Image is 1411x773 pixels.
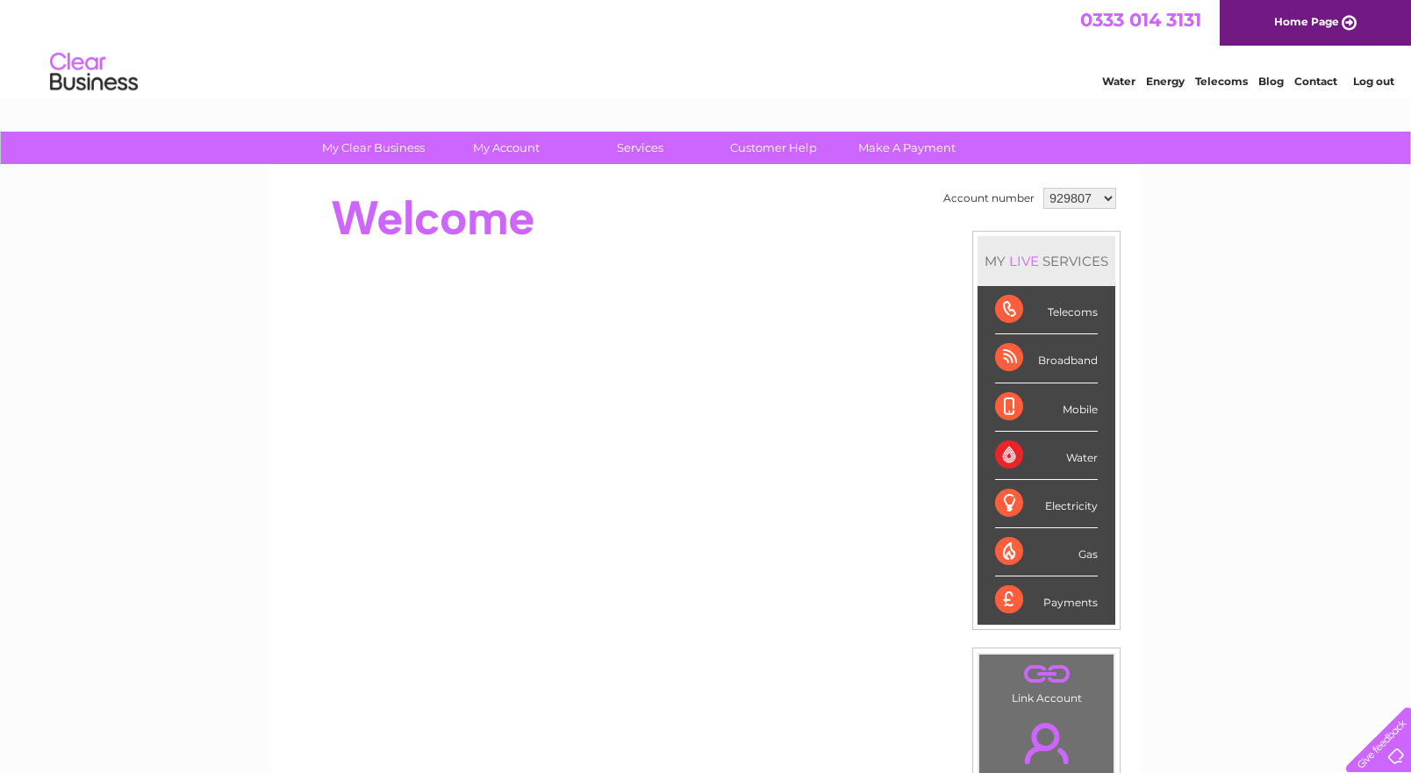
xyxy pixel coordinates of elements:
[1353,75,1394,88] a: Log out
[995,286,1098,334] div: Telecoms
[939,183,1039,213] td: Account number
[1258,75,1284,88] a: Blog
[301,132,446,164] a: My Clear Business
[995,383,1098,432] div: Mobile
[701,132,846,164] a: Customer Help
[995,480,1098,528] div: Electricity
[995,334,1098,383] div: Broadband
[49,46,139,99] img: logo.png
[292,10,1121,85] div: Clear Business is a trading name of Verastar Limited (registered in [GEOGRAPHIC_DATA] No. 3667643...
[984,659,1109,690] a: .
[1006,253,1042,269] div: LIVE
[978,236,1115,286] div: MY SERVICES
[978,654,1114,709] td: Link Account
[1294,75,1337,88] a: Contact
[1080,9,1201,31] a: 0333 014 3131
[995,432,1098,480] div: Water
[834,132,979,164] a: Make A Payment
[434,132,579,164] a: My Account
[995,576,1098,624] div: Payments
[1146,75,1185,88] a: Energy
[1195,75,1248,88] a: Telecoms
[995,528,1098,576] div: Gas
[568,132,713,164] a: Services
[1102,75,1135,88] a: Water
